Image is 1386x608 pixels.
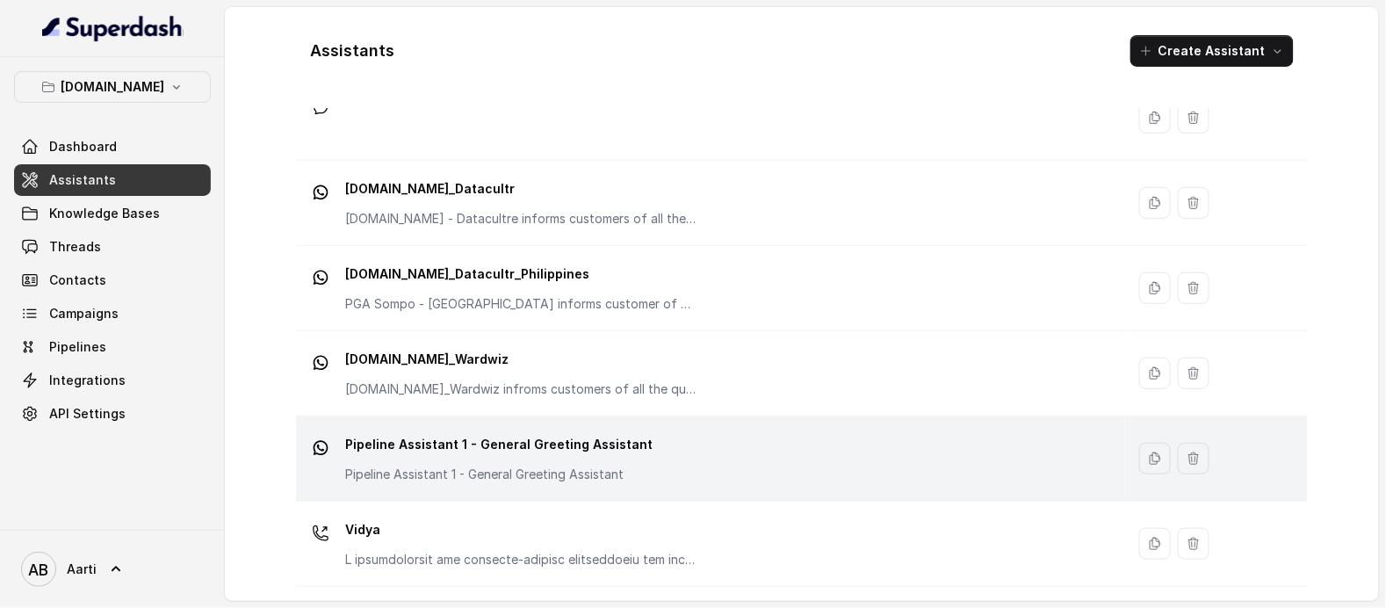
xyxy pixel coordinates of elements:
p: Pipeline Assistant 1 - General Greeting Assistant [345,431,653,459]
p: [DOMAIN_NAME] - Datacultre informs customers of all the queries they have related to any of the p... [345,210,697,228]
button: [DOMAIN_NAME] [14,71,211,103]
span: Contacts [49,271,106,289]
span: Threads [49,238,101,256]
a: Threads [14,231,211,263]
a: Pipelines [14,331,211,363]
p: [DOMAIN_NAME]_Wardwiz [345,345,697,373]
a: Dashboard [14,131,211,163]
p: [DOMAIN_NAME] [61,76,164,98]
p: [DOMAIN_NAME]_Datacultr_Philippines [345,260,697,288]
h1: Assistants [310,37,394,65]
p: [DOMAIN_NAME]_Datacultr [345,175,697,203]
span: Campaigns [49,305,119,322]
span: Dashboard [49,138,117,156]
p: [DOMAIN_NAME]_Wardwiz infroms customers of all the queries related to the Wardwiz products/ plans... [345,380,697,398]
img: light.svg [42,14,184,42]
a: Knowledge Bases [14,198,211,229]
a: Assistants [14,164,211,196]
span: Pipelines [49,338,106,356]
span: Aarti [67,561,97,578]
span: Assistants [49,171,116,189]
a: Contacts [14,264,211,296]
span: Integrations [49,372,126,389]
text: AB [29,561,49,579]
p: Vidya [345,516,697,544]
span: API Settings [49,405,126,423]
p: L ipsumdolorsit ame consecte-adipisc elitseddoeiu tem incidi ut lab etdol magna al enimadm ven qu... [345,551,697,568]
a: Campaigns [14,298,211,329]
p: Pipeline Assistant 1 - General Greeting Assistant [345,466,653,483]
a: API Settings [14,398,211,430]
p: PGA Sompo - [GEOGRAPHIC_DATA] informs customer of all queries they have related to any of the pro... [345,295,697,313]
a: Integrations [14,365,211,396]
a: Aarti [14,545,211,594]
button: Create Assistant [1130,35,1294,67]
span: Knowledge Bases [49,205,160,222]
